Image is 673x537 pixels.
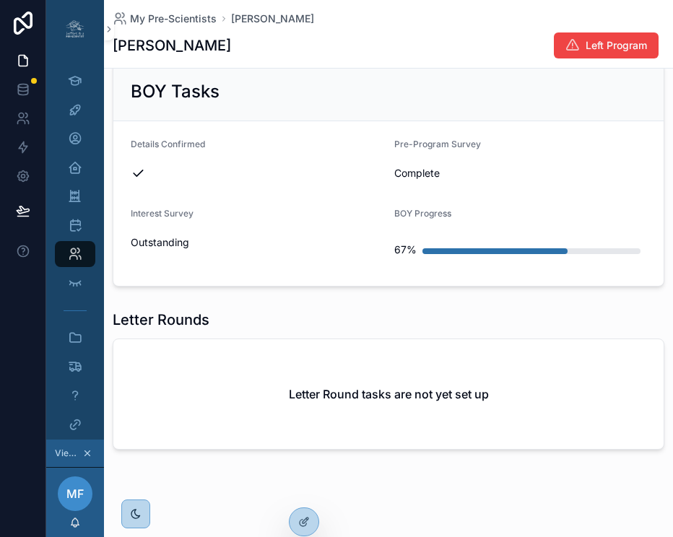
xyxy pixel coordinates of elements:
h1: [PERSON_NAME] [113,35,231,56]
span: Pre-Program Survey [394,139,481,149]
h2: Letter Round tasks are not yet set up [289,385,489,403]
span: MF [66,485,84,502]
h1: Letter Rounds [113,310,209,330]
a: My Pre-Scientists [113,12,217,26]
div: 67% [394,235,417,264]
span: Interest Survey [131,208,194,219]
span: Outstanding [131,235,383,250]
a: [PERSON_NAME] [231,12,314,26]
span: My Pre-Scientists [130,12,217,26]
span: BOY Progress [394,208,451,219]
span: Details Confirmed [131,139,205,149]
img: App logo [64,17,87,40]
span: Viewing as [PERSON_NAME] [55,447,79,459]
button: Left Program [554,32,659,58]
div: scrollable content [46,58,104,440]
span: Left Program [586,38,647,53]
h2: BOY Tasks [131,80,220,103]
span: Complete [394,166,646,180]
